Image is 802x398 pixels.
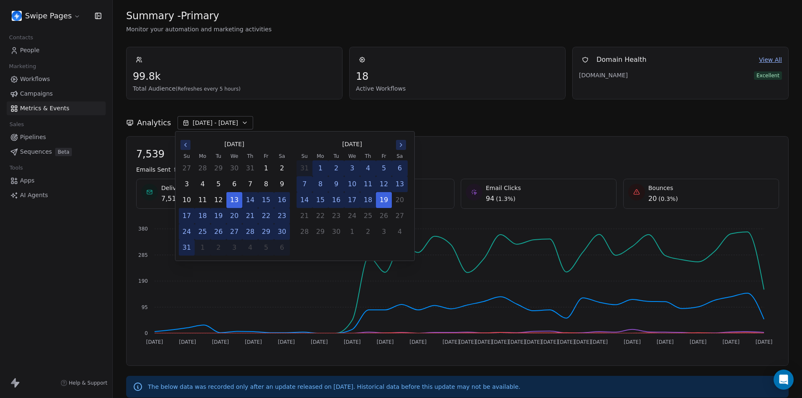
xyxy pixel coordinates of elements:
[259,177,274,192] button: Friday, August 8th, 2025
[212,339,229,345] tspan: [DATE]
[179,161,194,176] button: Sunday, July 27th, 2025
[376,193,391,208] button: Today, Friday, September 19th, 2025, selected
[313,224,328,239] button: Monday, September 29th, 2025
[392,193,407,208] button: Saturday, September 20th, 2025
[145,330,148,336] tspan: 0
[226,152,242,160] th: Wednesday
[274,177,289,192] button: Saturday, August 9th, 2025
[7,72,106,86] a: Workflows
[179,193,194,208] button: Sunday, August 10th, 2025
[161,184,203,192] span: Delivered
[25,10,72,21] span: Swipe Pages
[243,161,258,176] button: Thursday, July 31st, 2025
[259,240,274,255] button: Friday, September 5th, 2025, selected
[161,194,180,204] span: 7,519
[133,84,336,93] span: Total Audience
[227,240,242,255] button: Wednesday, September 3rd, 2025, selected
[259,161,274,176] button: Friday, August 1st, 2025
[297,193,312,208] button: Sunday, September 14th, 2025, selected
[138,252,148,258] tspan: 285
[486,194,494,204] span: 94
[146,339,163,345] tspan: [DATE]
[7,43,106,57] a: People
[377,339,394,345] tspan: [DATE]
[179,208,194,223] button: Sunday, August 17th, 2025, selected
[508,339,525,345] tspan: [DATE]
[356,70,559,83] span: 18
[193,119,238,127] span: [DATE] - [DATE]
[376,152,392,160] th: Friday
[648,194,657,204] span: 20
[329,161,344,176] button: Tuesday, September 2nd, 2025, selected
[344,339,361,345] tspan: [DATE]
[211,224,226,239] button: Tuesday, August 26th, 2025, selected
[392,208,407,223] button: Saturday, September 27th, 2025
[360,193,376,208] button: Thursday, September 18th, 2025, selected
[274,240,289,255] button: Saturday, September 6th, 2025, selected
[274,161,289,176] button: Saturday, August 2nd, 2025
[148,383,520,391] p: The below data was recorded only after an update released on [DATE]. Historical data before this ...
[10,9,82,23] button: Swipe Pages
[227,177,242,192] button: Wednesday, August 6th, 2025
[756,339,773,345] tspan: [DATE]
[360,152,376,160] th: Thursday
[579,71,637,79] span: [DOMAIN_NAME]
[211,177,226,192] button: Tuesday, August 5th, 2025
[178,116,253,129] button: [DATE] - [DATE]
[297,161,312,176] button: Sunday, August 31st, 2025, selected
[242,152,258,160] th: Thursday
[313,161,328,176] button: Monday, September 1st, 2025, selected
[313,177,328,192] button: Monday, September 8th, 2025, selected
[297,152,408,240] table: September 2025
[259,193,274,208] button: Friday, August 15th, 2025, selected
[7,130,106,144] a: Pipelines
[311,339,328,345] tspan: [DATE]
[274,193,289,208] button: Saturday, August 16th, 2025, selected
[243,208,258,223] button: Thursday, August 21st, 2025, selected
[20,89,53,98] span: Campaigns
[690,339,707,345] tspan: [DATE]
[329,193,344,208] button: Tuesday, September 16th, 2025, selected
[624,339,641,345] tspan: [DATE]
[345,161,360,176] button: Wednesday, September 3rd, 2025, selected
[61,380,107,386] a: Help & Support
[360,177,376,192] button: Thursday, September 11th, 2025, selected
[7,87,106,101] a: Campaigns
[227,208,242,223] button: Wednesday, August 20th, 2025, selected
[259,224,274,239] button: Friday, August 29th, 2025, selected
[211,152,226,160] th: Tuesday
[138,226,148,232] tspan: 380
[20,176,35,185] span: Apps
[360,208,376,223] button: Thursday, September 25th, 2025
[657,339,674,345] tspan: [DATE]
[329,177,344,192] button: Tuesday, September 9th, 2025, selected
[658,195,678,203] span: ( 0.3% )
[20,75,50,84] span: Workflows
[137,117,171,128] span: Analytics
[211,240,226,255] button: Tuesday, September 2nd, 2025, selected
[492,339,509,345] tspan: [DATE]
[274,224,289,239] button: Saturday, August 30th, 2025, selected
[558,339,575,345] tspan: [DATE]
[345,193,360,208] button: Wednesday, September 17th, 2025, selected
[174,165,258,174] span: from [DATE] to [DATE] (SGT).
[55,148,72,156] span: Beta
[180,140,190,150] button: Go to the Previous Month
[313,208,328,223] button: Monday, September 22nd, 2025
[5,60,40,73] span: Marketing
[20,191,48,200] span: AI Agents
[227,161,242,176] button: Wednesday, July 30th, 2025
[195,152,211,160] th: Monday
[211,193,226,208] button: Tuesday, August 12th, 2025
[328,152,344,160] th: Tuesday
[142,304,148,310] tspan: 95
[126,10,219,22] span: Summary - Primary
[274,152,290,160] th: Saturday
[6,162,26,174] span: Tools
[274,208,289,223] button: Saturday, August 23rd, 2025, selected
[774,370,794,390] div: Open Intercom Messenger
[6,118,28,131] span: Sales
[376,161,391,176] button: Friday, September 5th, 2025, selected
[360,224,376,239] button: Thursday, October 2nd, 2025
[258,152,274,160] th: Friday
